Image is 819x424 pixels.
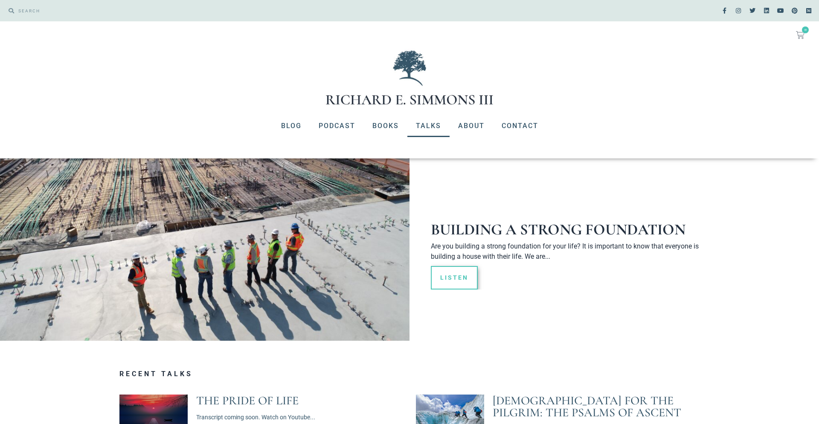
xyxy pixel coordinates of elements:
a: Books [364,115,407,137]
h3: Recent Talks [119,371,700,377]
a: Contact [493,115,547,137]
a: Talks [407,115,450,137]
span: 0 [802,26,809,33]
a: The Pride of Life [196,393,299,408]
a: Building A Strong Foundation [431,220,685,239]
input: SEARCH [14,4,405,17]
a: Read more about Building A Strong Foundation [431,266,478,289]
a: Blog [273,115,310,137]
p: Transcript coming soon. Watch on Youtube [196,413,403,422]
p: Are you building a strong foundation for your life? It is important to know that everyone is buil... [431,241,704,262]
a: [DEMOGRAPHIC_DATA] for the Pilgrim: The Psalms of Ascent [493,393,681,420]
a: Podcast [310,115,364,137]
a: About [450,115,493,137]
a: 0 [786,26,815,44]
